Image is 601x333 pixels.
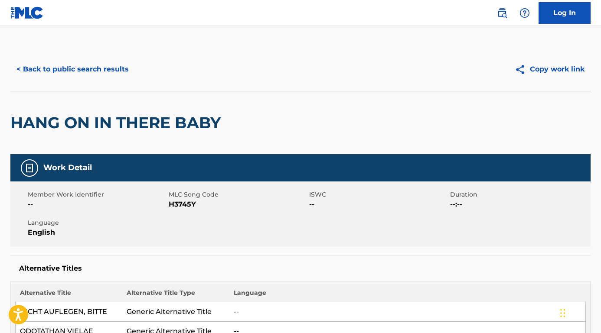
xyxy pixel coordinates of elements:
[28,227,167,238] span: English
[10,6,44,19] img: MLC Logo
[450,190,589,199] span: Duration
[309,190,448,199] span: ISWC
[558,291,601,333] div: Widget de chat
[229,302,586,322] td: --
[493,4,511,22] a: Public Search
[519,8,530,18] img: help
[28,199,167,210] span: --
[16,288,123,302] th: Alternative Title
[169,199,307,210] span: H3745Y
[122,288,229,302] th: Alternative Title Type
[43,163,92,173] h5: Work Detail
[24,163,35,173] img: Work Detail
[509,58,591,80] button: Copy work link
[558,291,601,333] iframe: Chat Widget
[169,190,307,199] span: MLC Song Code
[10,58,135,80] button: < Back to public search results
[16,302,123,322] td: NICHT AUFLEGEN, BITTE
[450,199,589,210] span: --:--
[515,64,530,75] img: Copy work link
[229,288,586,302] th: Language
[28,190,167,199] span: Member Work Identifier
[516,4,533,22] div: Help
[19,264,582,273] h5: Alternative Titles
[28,218,167,227] span: Language
[122,302,229,322] td: Generic Alternative Title
[497,8,507,18] img: search
[309,199,448,210] span: --
[10,113,225,133] h2: HANG ON IN THERE BABY
[560,300,565,326] div: Glisser
[539,2,591,24] a: Log In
